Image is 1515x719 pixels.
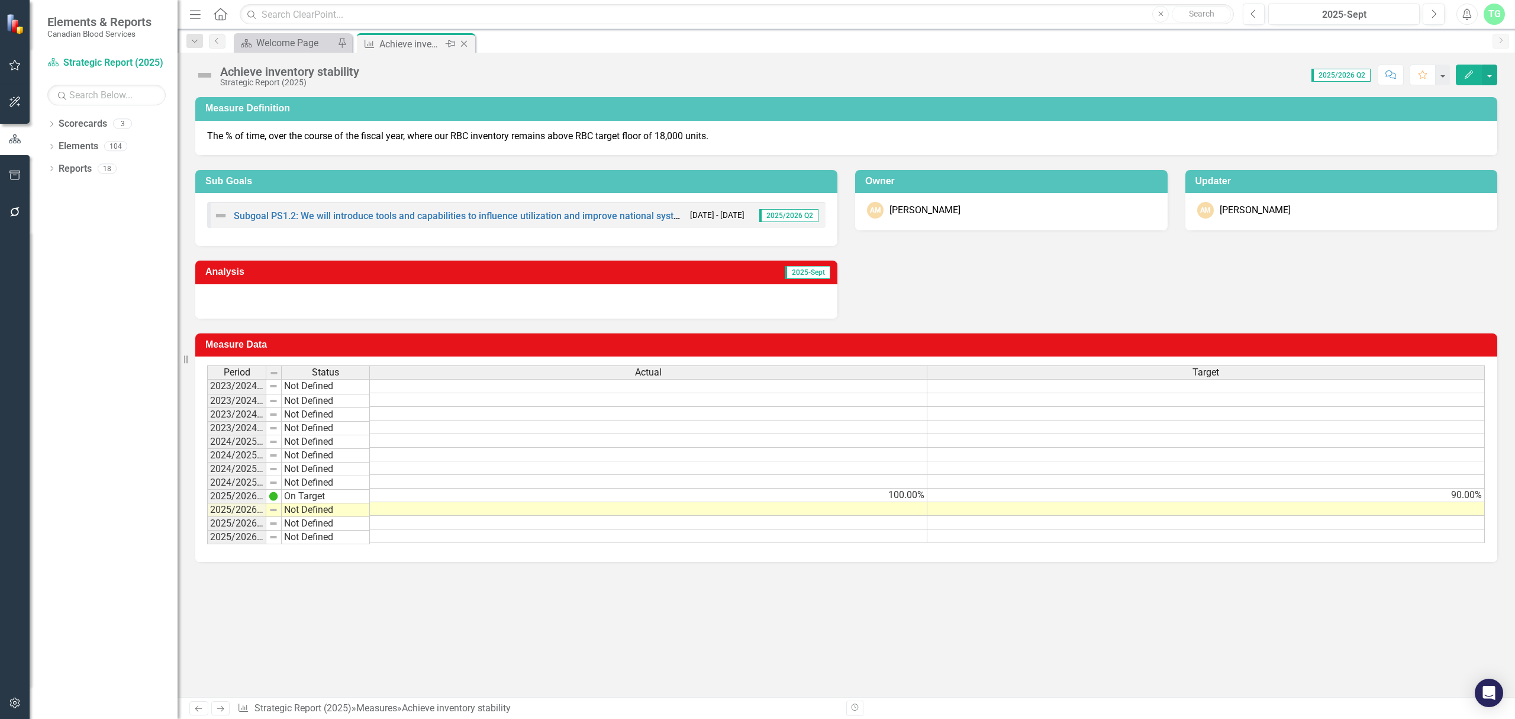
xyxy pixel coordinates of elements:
div: 2025-Sept [1272,8,1416,22]
td: 2023/2024 Q4 [207,422,266,435]
img: Not Defined [214,208,228,223]
td: Not Defined [282,449,370,463]
span: 2025/2026 Q2 [1311,69,1371,82]
img: 8DAGhfEEPCf229AAAAAElFTkSuQmCC [269,396,278,406]
small: [DATE] - [DATE] [690,210,744,221]
h3: Sub Goals [205,176,831,187]
input: Search ClearPoint... [240,4,1234,25]
a: Welcome Page [237,36,334,50]
img: 8DAGhfEEPCf229AAAAAElFTkSuQmCC [269,437,278,447]
td: 2024/2025 Q1 [207,435,266,449]
td: 100.00% [370,489,927,502]
img: 8DAGhfEEPCf229AAAAAElFTkSuQmCC [269,478,278,487]
div: 3 [113,119,132,129]
div: Open Intercom Messenger [1475,679,1503,707]
td: 2025/2026 Q4 [207,531,266,544]
td: 2025/2026 Q2 [207,503,266,517]
small: Canadian Blood Services [47,29,151,38]
td: 2024/2025 Q4 [207,476,266,490]
a: Elements [59,140,98,153]
div: [PERSON_NAME] [889,204,960,217]
img: ClearPoint Strategy [6,14,27,34]
td: Not Defined [282,517,370,531]
img: 8DAGhfEEPCf229AAAAAElFTkSuQmCC [269,423,278,433]
td: Not Defined [282,476,370,490]
img: 8DAGhfEEPCf229AAAAAElFTkSuQmCC [269,519,278,528]
td: Not Defined [282,531,370,544]
img: 8DAGhfEEPCf229AAAAAElFTkSuQmCC [269,464,278,474]
td: 2025/2026 Q1 [207,490,266,503]
button: Search [1172,6,1231,23]
div: 104 [104,142,127,152]
td: 2024/2025 Q2 [207,449,266,463]
td: Not Defined [282,408,370,422]
div: Welcome Page [256,36,334,50]
td: On Target [282,490,370,503]
div: AM [1197,202,1214,219]
a: Measures [356,702,397,714]
div: Strategic Report (2025) [220,78,359,87]
img: 8DAGhfEEPCf229AAAAAElFTkSuQmCC [269,532,278,542]
div: » » [237,702,837,715]
td: 2025/2026 Q3 [207,517,266,531]
span: Target [1192,367,1219,378]
span: Elements & Reports [47,15,151,29]
h3: Measure Data [205,339,1491,350]
span: 2025/2026 Q2 [759,209,818,222]
a: Strategic Report (2025) [254,702,352,714]
td: 90.00% [927,489,1485,502]
td: Not Defined [282,379,370,394]
img: 8DAGhfEEPCf229AAAAAElFTkSuQmCC [269,505,278,515]
span: Search [1189,9,1214,18]
div: 18 [98,163,117,174]
td: Not Defined [282,394,370,408]
td: 2023/2024 Q2 [207,394,266,408]
div: AM [867,202,884,219]
img: 8DAGhfEEPCf229AAAAAElFTkSuQmCC [269,381,278,391]
div: Achieve inventory stability [379,37,443,52]
td: Not Defined [282,503,370,517]
button: TG [1484,4,1505,25]
td: Not Defined [282,435,370,449]
img: IjK2lU6JAAAAAElFTkSuQmCC [269,492,278,501]
h3: Measure Definition [205,103,1491,114]
h3: Analysis [205,267,490,277]
button: 2025-Sept [1268,4,1420,25]
div: [PERSON_NAME] [1220,204,1291,217]
img: 8DAGhfEEPCf229AAAAAElFTkSuQmCC [269,451,278,460]
td: Not Defined [282,422,370,435]
span: Actual [635,367,662,378]
div: Achieve inventory stability [220,65,359,78]
td: 2024/2025 Q3 [207,463,266,476]
a: Reports [59,162,92,176]
a: Scorecards [59,117,107,131]
span: Status [312,367,339,378]
td: Not Defined [282,463,370,476]
a: Strategic Report (2025) [47,56,166,70]
span: 2025-Sept [785,266,830,279]
div: Achieve inventory stability [402,702,511,714]
span: Period [224,367,250,378]
h3: Owner [865,176,1162,187]
input: Search Below... [47,85,166,105]
img: 8DAGhfEEPCf229AAAAAElFTkSuQmCC [269,368,279,378]
td: 2023/2024 Q1 [207,379,266,394]
img: 8DAGhfEEPCf229AAAAAElFTkSuQmCC [269,410,278,419]
h3: Updater [1195,176,1492,187]
img: Not Defined [195,66,214,85]
td: 2023/2024 Q3 [207,408,266,422]
a: Subgoal PS1.2: We will introduce tools and capabilities to influence utilization and improve nati... [234,210,990,222]
p: The % of time, over the course of the fiscal year, where our RBC inventory remains above RBC targ... [207,130,1485,143]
